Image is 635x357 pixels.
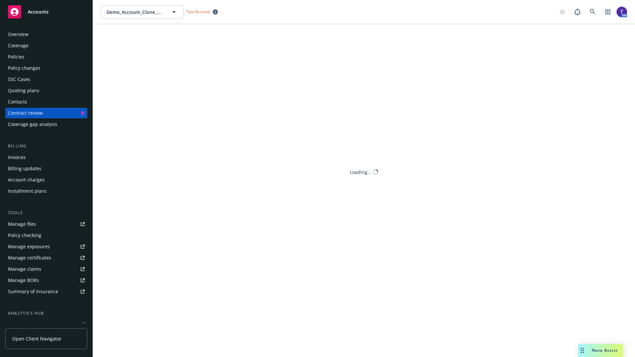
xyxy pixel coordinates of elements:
[578,344,623,357] button: Nova Assist
[5,319,87,330] a: Loss summary generator
[8,253,51,263] div: Manage certificates
[5,310,87,317] div: Analytics hub
[8,29,28,40] div: Overview
[5,108,87,118] a: Contract review
[5,3,87,21] a: Accounts
[5,241,87,252] a: Manage exposures
[8,275,39,286] div: Manage BORs
[5,163,87,174] a: Billing updates
[28,9,49,15] span: Accounts
[5,143,87,149] div: Billing
[106,9,164,16] span: Demo_Account_Clone_QA_CR_Tests_Demo
[5,97,87,107] a: Contacts
[8,241,50,252] div: Manage exposures
[101,5,184,19] button: Demo_Account_Clone_QA_CR_Tests_Demo
[601,5,614,19] a: Switch app
[8,52,24,62] div: Policies
[571,5,584,19] a: Report a Bug
[5,286,87,297] a: Summary of insurance
[586,5,599,19] a: Search
[5,219,87,229] a: Manage files
[578,344,586,357] div: Drag to move
[556,5,569,19] a: Start snowing
[8,40,28,51] div: Coverage
[5,119,87,130] a: Coverage gap analysis
[5,175,87,185] a: Account charges
[5,186,87,196] a: Installment plans
[8,230,41,241] div: Policy checking
[5,264,87,274] a: Manage claims
[5,253,87,263] a: Manage certificates
[5,74,87,85] a: SSC Cases
[5,230,87,241] a: Policy checking
[5,52,87,62] a: Policies
[8,152,26,163] div: Invoices
[184,8,221,15] span: Test Account
[5,210,87,216] div: Tools
[8,119,57,130] div: Coverage gap analysis
[8,163,41,174] div: Billing updates
[8,97,27,107] div: Contacts
[5,85,87,96] a: Quoting plans
[5,152,87,163] a: Invoices
[5,63,87,73] a: Policy changes
[12,335,62,342] span: Open Client Navigator
[616,7,627,17] img: photo
[8,264,41,274] div: Manage claims
[8,85,39,96] div: Quoting plans
[8,219,36,229] div: Manage files
[8,175,45,185] div: Account charges
[8,74,30,85] div: SSC Cases
[186,9,210,15] span: Test Account
[8,63,40,73] div: Policy changes
[8,186,47,196] div: Installment plans
[8,108,43,118] div: Contract review
[5,29,87,40] a: Overview
[592,347,618,353] span: Nova Assist
[8,319,63,330] div: Loss summary generator
[8,286,58,297] div: Summary of insurance
[5,40,87,51] a: Coverage
[5,275,87,286] a: Manage BORs
[350,169,371,176] div: Loading...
